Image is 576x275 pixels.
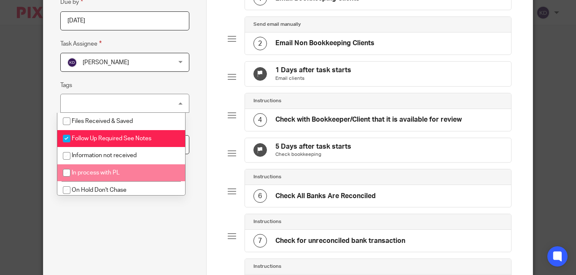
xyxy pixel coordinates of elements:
[253,234,267,248] div: 7
[60,11,189,30] input: Pick a date
[253,189,267,203] div: 6
[275,142,351,151] h4: 5 Days after task starts
[67,57,77,68] img: svg%3E
[275,192,376,201] h4: Check All Banks Are Reconciled
[253,218,281,225] h4: Instructions
[275,151,351,158] p: Check bookkeeping
[60,81,72,90] label: Tags
[275,39,374,48] h4: Email Non Bookkeeping Clients
[60,39,102,49] label: Task Assignee
[275,115,462,124] h4: Check with Bookkeeper/Client that it is available for review
[275,75,351,82] p: Email clients
[253,98,281,104] h4: Instructions
[253,174,281,180] h4: Instructions
[72,118,133,124] span: Files Received & Saved
[253,37,267,50] div: 2
[72,187,127,193] span: On Hold Don't Chase
[83,60,129,65] span: [PERSON_NAME]
[72,136,151,142] span: Follow Up Required See Notes
[253,113,267,127] div: 4
[72,152,137,158] span: Information not received
[253,21,301,28] h4: Send email manually
[253,263,281,270] h4: Instructions
[72,170,120,176] span: In process with PL
[275,237,405,245] h4: Check for unreconciled bank transaction
[275,66,351,75] h4: 1 Days after task starts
